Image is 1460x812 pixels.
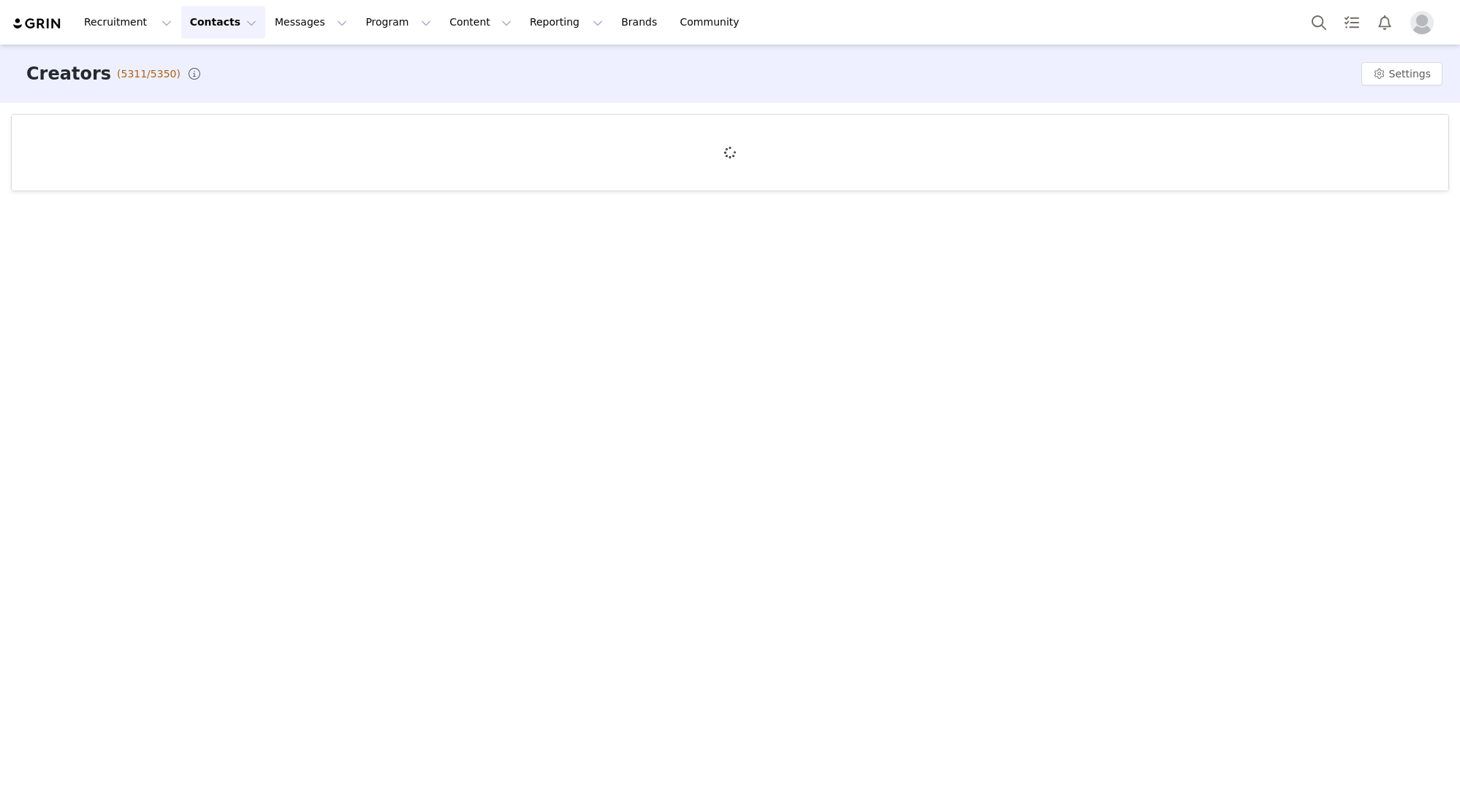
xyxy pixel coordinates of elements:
button: Reporting [521,6,612,39]
span: (5311/5350) [117,66,180,82]
button: Contacts [181,6,265,39]
button: Content [441,6,520,39]
a: Brands [612,6,670,39]
a: Community [672,6,755,39]
a: Tasks [1336,6,1368,39]
button: Messages [266,6,356,39]
button: Search [1303,6,1335,39]
button: Program [357,6,440,39]
button: Settings [1361,62,1442,85]
img: grin logo [12,17,63,31]
h3: Creators [26,61,111,87]
button: Notifications [1369,6,1401,39]
button: Recruitment [75,6,180,39]
img: placeholder-profile.jpg [1410,11,1434,34]
button: Profile [1402,11,1448,34]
